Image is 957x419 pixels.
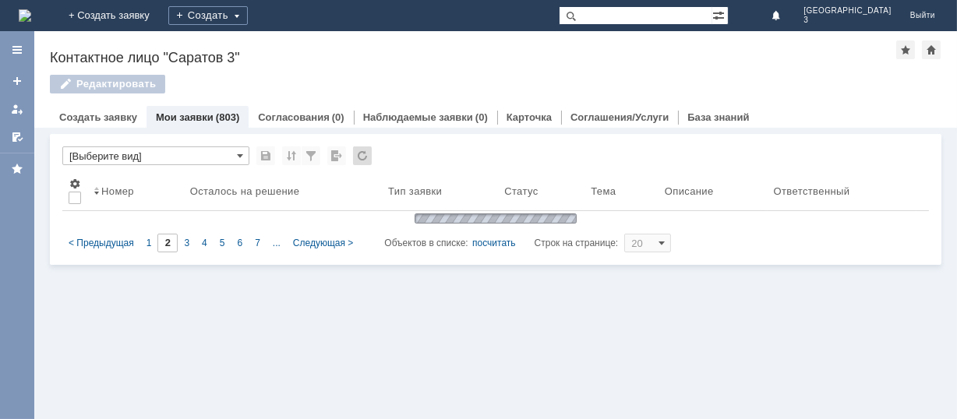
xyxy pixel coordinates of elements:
div: Тип заявки [388,185,442,197]
img: logo [19,9,31,22]
div: (0) [332,111,344,123]
div: Тема [591,185,616,197]
div: Статус [504,185,538,197]
a: Соглашения/Услуги [570,111,669,123]
span: < Предыдущая [69,238,134,248]
span: 3 [803,16,892,25]
span: 3 [184,238,189,248]
th: Ответственный [768,171,916,211]
div: Описание [665,185,714,197]
div: Фильтрация... [302,146,320,165]
a: Создать заявку [59,111,137,123]
a: Перейти на домашнюю страницу [19,9,31,22]
span: 6 [237,238,242,248]
img: wJIQAAOwAAAAAAAAAAAA== [410,211,581,226]
a: Мои согласования [5,125,30,150]
div: Добавить в избранное [896,40,915,59]
th: Тип заявки [382,171,498,211]
a: Согласования [258,111,330,123]
th: Статус [498,171,584,211]
a: База знаний [687,111,749,123]
span: Расширенный поиск [712,7,728,22]
span: ... [273,238,281,248]
span: 1 [147,238,152,248]
th: Номер [87,171,184,211]
span: Следующая > [293,238,353,248]
span: 4 [202,238,207,248]
div: Создать [168,6,248,25]
a: Карточка [507,111,552,123]
a: Наблюдаемые заявки [363,111,473,123]
span: [GEOGRAPHIC_DATA] [803,6,892,16]
div: Контактное лицо "Саратов 3" [50,50,896,65]
div: Экспорт списка [327,146,346,165]
span: Настройки [69,178,81,190]
a: Создать заявку [5,69,30,93]
th: Тема [584,171,659,211]
div: Сохранить вид [256,146,275,165]
div: посчитать [472,234,516,252]
div: Обновлять список [353,146,372,165]
th: Осталось на решение [184,171,382,211]
a: Мои заявки [5,97,30,121]
i: Строк на странице: [384,234,618,252]
div: Осталось на решение [190,185,300,197]
div: (0) [475,111,488,123]
div: Ответственный [774,185,850,197]
div: Номер [101,185,134,197]
div: Сделать домашней страницей [922,40,941,59]
span: 7 [255,238,260,248]
span: 5 [220,238,225,248]
div: (803) [216,111,239,123]
a: Мои заявки [156,111,214,123]
div: Сортировка... [282,146,301,165]
span: Объектов в списке: [384,238,468,248]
